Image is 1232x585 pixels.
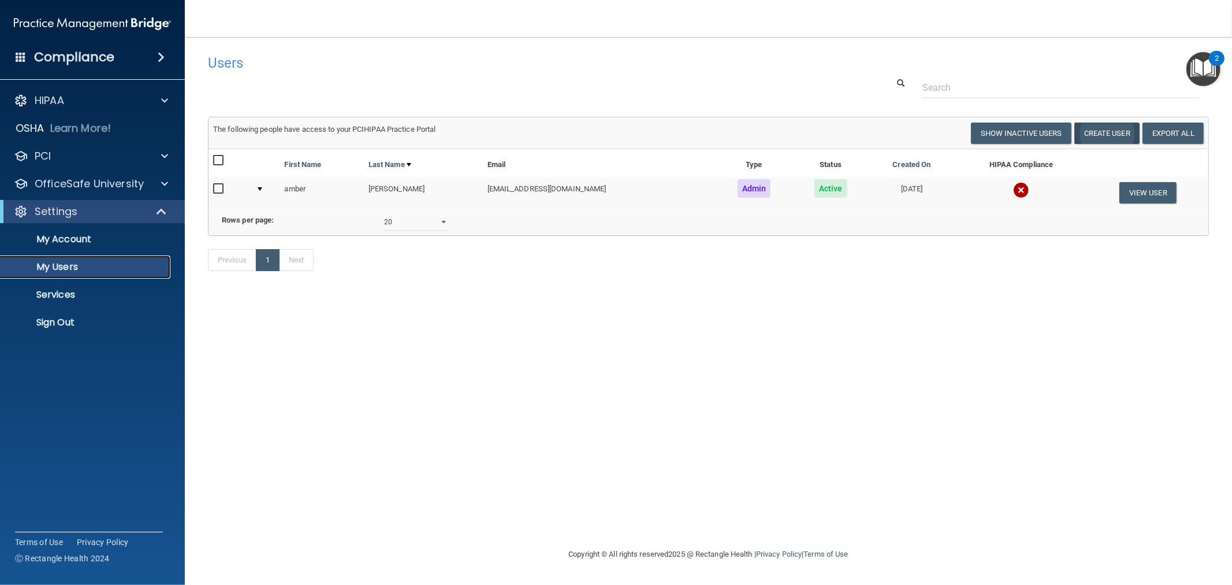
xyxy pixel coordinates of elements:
p: Learn More! [50,121,111,135]
p: OfficeSafe University [35,177,144,191]
a: Terms of Use [15,536,63,548]
a: OfficeSafe University [14,177,168,191]
h4: Compliance [34,49,114,65]
th: Email [483,149,716,177]
th: HIPAA Compliance [955,149,1088,177]
h4: Users [208,55,784,71]
p: My Account [8,234,165,245]
a: Privacy Policy [77,536,129,548]
a: HIPAA [14,94,168,108]
p: Services [8,289,165,301]
a: Settings [14,205,168,219]
td: [PERSON_NAME] [364,177,483,208]
td: [EMAIL_ADDRESS][DOMAIN_NAME] [483,177,716,208]
p: OSHA [16,121,44,135]
span: Ⓒ Rectangle Health 2024 [15,553,110,564]
a: Privacy Policy [756,550,802,558]
a: 1 [256,249,280,271]
p: My Users [8,261,165,273]
th: Type [716,149,793,177]
img: cross.ca9f0e7f.svg [1013,182,1029,198]
a: First Name [285,158,322,172]
p: Sign Out [8,317,165,328]
input: Search [922,77,1200,98]
img: PMB logo [14,12,171,35]
a: PCI [14,149,168,163]
a: Terms of Use [803,550,848,558]
a: Export All [1142,123,1204,144]
a: Last Name [369,158,411,172]
div: Copyright © All rights reserved 2025 @ Rectangle Health | | [498,536,920,573]
a: Created On [893,158,931,172]
span: Active [814,179,847,198]
button: Open Resource Center, 2 new notifications [1186,52,1220,86]
a: Previous [208,249,256,271]
p: PCI [35,149,51,163]
p: Settings [35,205,77,219]
b: Rows per page: [222,216,274,224]
span: Admin [738,179,771,198]
p: HIPAA [35,94,64,108]
button: View User [1119,182,1177,203]
iframe: Drift Widget Chat Controller [1033,504,1218,549]
span: The following people have access to your PCIHIPAA Practice Portal [213,125,436,134]
td: [DATE] [869,177,955,208]
button: Create User [1074,123,1140,144]
th: Status [792,149,869,177]
button: Show Inactive Users [971,123,1071,144]
a: Next [279,249,314,271]
td: amber [280,177,364,208]
div: 2 [1215,58,1219,73]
